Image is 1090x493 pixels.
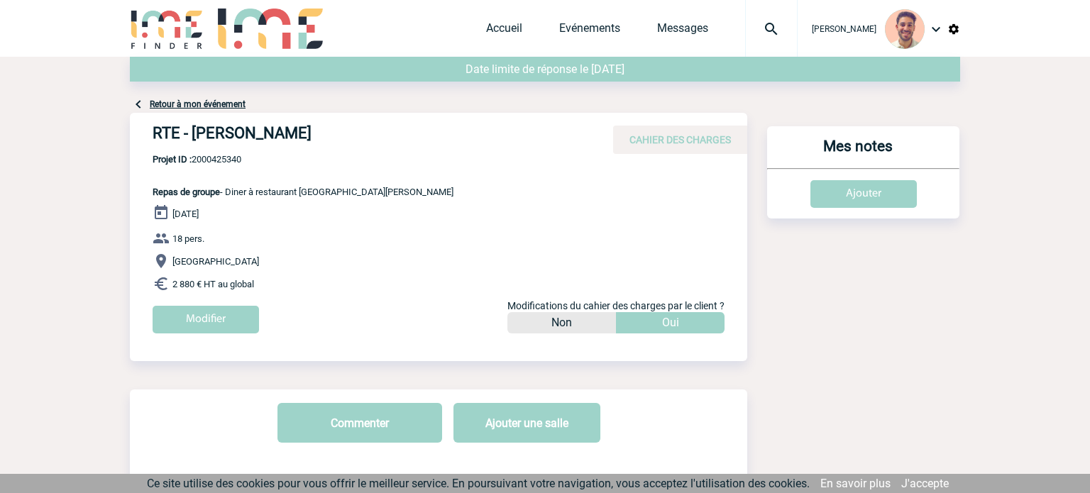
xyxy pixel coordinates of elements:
[885,9,925,49] img: 132114-0.jpg
[810,180,917,208] input: Ajouter
[559,21,620,41] a: Evénements
[277,403,442,443] button: Commenter
[172,256,259,267] span: [GEOGRAPHIC_DATA]
[153,154,192,165] b: Projet ID :
[662,312,679,333] p: Oui
[130,9,204,49] img: IME-Finder
[153,187,453,197] span: - Diner à restaurant [GEOGRAPHIC_DATA][PERSON_NAME]
[172,233,204,244] span: 18 pers.
[486,21,522,41] a: Accueil
[901,477,949,490] a: J'accepte
[812,24,876,34] span: [PERSON_NAME]
[657,21,708,41] a: Messages
[147,477,810,490] span: Ce site utilise des cookies pour vous offrir le meilleur service. En poursuivant votre navigation...
[153,306,259,333] input: Modifier
[507,300,725,311] span: Modifications du cahier des charges par le client ?
[551,312,572,333] p: Non
[453,403,600,443] button: Ajouter une salle
[172,279,254,289] span: 2 880 € HT au global
[172,209,199,219] span: [DATE]
[150,99,246,109] a: Retour à mon événement
[820,477,891,490] a: En savoir plus
[153,187,220,197] span: Repas de groupe
[153,154,453,165] span: 2000425340
[629,134,731,145] span: CAHIER DES CHARGES
[773,138,942,168] h3: Mes notes
[466,62,624,76] span: Date limite de réponse le [DATE]
[153,124,578,148] h4: RTE - [PERSON_NAME]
